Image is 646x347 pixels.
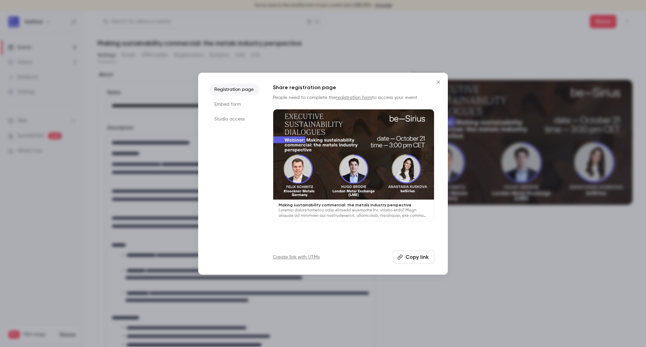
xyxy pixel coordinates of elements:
[279,208,429,218] p: Loremip dolorsitametco adip elitsedd eiusmodte Inc utlabo etdo? Magn aliquae ad minimven qui nost...
[279,202,429,208] p: Making sustainability commercial: the metals industry perspective
[273,83,434,92] h1: Share registration page
[273,109,434,222] a: Making sustainability commercial: the metals industry perspectiveLoremip dolorsitametco adip elit...
[393,250,434,264] button: Copy link
[432,75,445,89] button: Close
[336,95,372,100] a: registration form
[273,94,434,101] p: People need to complete the to access your event
[209,98,259,110] li: Embed form
[209,83,259,96] li: Registration page
[273,254,320,261] a: Create link with UTMs
[209,113,259,125] li: Studio access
